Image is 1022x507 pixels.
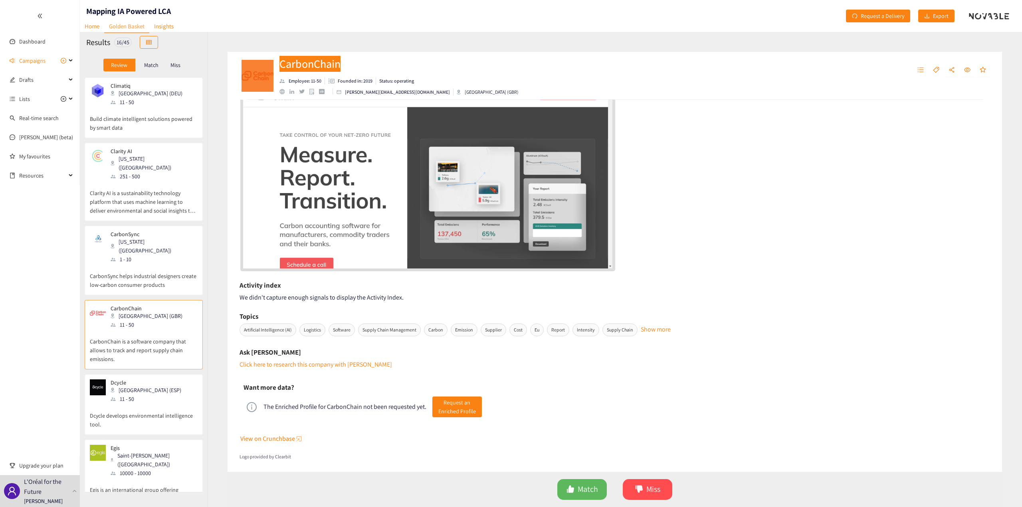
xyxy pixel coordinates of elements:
a: Dashboard [19,38,46,45]
img: Snapshot of the company's website [90,148,106,164]
span: book [10,173,15,178]
div: [GEOGRAPHIC_DATA] (GBR) [457,89,519,96]
a: website [243,61,612,268]
div: Saint-[PERSON_NAME] ([GEOGRAPHIC_DATA]) [111,451,197,469]
span: Drafts [19,72,66,88]
span: Lists [19,91,30,107]
div: 251 - 500 [111,172,197,181]
img: Snapshot of the company's website [90,83,106,99]
div: 10000 - 10000 [111,469,197,477]
img: Snapshot of the company's website [90,445,106,461]
span: tag [933,67,939,74]
span: unordered-list [10,96,15,102]
span: Export [933,12,949,20]
div: 11 - 50 [111,98,187,107]
span: Request a Delivery [861,12,904,20]
button: tag [929,64,943,77]
p: Status: operating [379,77,414,85]
span: Request an Enriched Profile [438,398,476,416]
img: Snapshot of the company's website [90,231,106,247]
span: Upgrade your plan [19,458,73,473]
button: eye [960,64,974,77]
span: Emission [451,324,477,336]
span: Intensity [572,324,599,336]
span: sound [10,58,15,63]
p: CarbonSync helps industrial designers create low-carbon consumer products [90,264,198,289]
div: 11 - 50 [111,395,186,403]
span: Cost [509,324,527,336]
iframe: Chat Widget [892,421,1022,507]
div: [GEOGRAPHIC_DATA] (DEU) [111,89,187,98]
span: eye [964,67,971,74]
li: Employees [279,77,325,85]
p: Build climate intelligent solutions powered by smart data [90,107,198,132]
span: unordered-list [917,67,924,74]
img: Snapshot of the company's website [90,305,106,321]
span: Artificial Intelligence (AI) [240,324,296,336]
span: Supplier [481,324,506,336]
a: Insights [149,20,178,32]
h6: Topics [240,310,258,322]
span: Supply Chain [602,324,638,336]
span: Campaigns [19,53,46,69]
div: 1 - 10 [111,255,197,264]
img: Company Logo [242,60,273,92]
span: Resources [19,168,66,183]
div: [US_STATE] ([GEOGRAPHIC_DATA]) [111,154,197,172]
span: edit [10,77,15,83]
p: CarbonChain is a software company that allows to track and report supply chain emissions. [90,329,198,363]
li: Status [376,77,414,85]
div: [GEOGRAPHIC_DATA] (ESP) [111,386,186,395]
span: plus-circle [61,96,66,102]
span: Logistics [299,324,325,336]
h6: Ask [PERSON_NAME] [240,346,301,358]
span: Software [329,324,355,336]
div: We didn't capture enough signals to display the Activity Index. [240,292,990,302]
button: dislikeMiss [623,479,672,500]
h2: CarbonChain [279,56,519,72]
span: dislike [635,485,643,494]
h1: Mapping IA Powered LCA [86,6,171,17]
div: 11 - 50 [111,320,187,329]
div: [US_STATE] ([GEOGRAPHIC_DATA]) [111,237,197,255]
button: Request anEnriched Profile [432,397,482,417]
p: Founded in: 2019 [338,77,372,85]
p: Dcycle [111,379,181,386]
p: Employee: 11-50 [289,77,321,85]
span: redo [852,13,858,20]
p: L'Oréal for the Future [24,477,69,497]
p: Match [144,62,158,68]
p: Dcycle develops environmental intelligence tool. [90,403,198,429]
a: My favourites [19,148,73,164]
span: View on Crunchbase [240,434,295,444]
button: View on Crunchbase [240,432,990,445]
span: user [7,486,17,496]
span: star [980,67,986,74]
h2: Results [86,37,110,48]
a: Real-time search [19,114,59,122]
p: CarbonChain [111,305,182,312]
button: unordered-list [913,64,928,77]
p: Egis [111,445,192,451]
button: Show more [641,324,671,328]
h6: Activity index [240,279,281,291]
img: Snapshot of the company's website [90,379,106,395]
button: star [976,64,990,77]
button: table [140,36,158,49]
span: plus-circle [61,58,66,63]
span: table [146,39,152,46]
h6: Want more data? [244,381,294,393]
span: Match [578,483,598,495]
span: trophy [10,463,15,468]
button: downloadExport [918,10,955,22]
p: Climatiq [111,83,182,89]
p: Review [111,62,127,68]
span: Carbon [424,324,448,336]
a: website [279,89,289,94]
div: The Enriched Profile for CarbonChain not been requested yet. [263,403,426,411]
a: crunchbase [319,89,329,94]
span: Miss [646,483,660,495]
a: linkedin [289,89,299,94]
span: Eu [530,324,544,336]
